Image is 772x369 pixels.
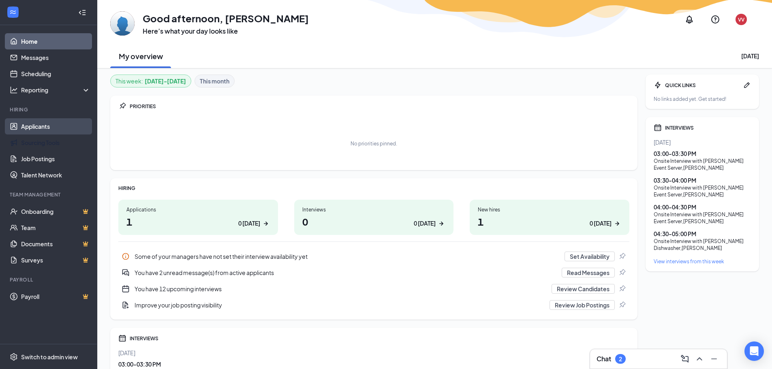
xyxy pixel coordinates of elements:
div: You have 12 upcoming interviews [118,281,629,297]
svg: DocumentAdd [122,301,130,309]
svg: Analysis [10,86,18,94]
div: Onsite Interview with [PERSON_NAME] [654,158,751,164]
a: Job Postings [21,151,90,167]
div: Onsite Interview with [PERSON_NAME] [654,184,751,191]
h3: Here’s what your day looks like [143,27,309,36]
a: Home [21,33,90,49]
a: New hires10 [DATE]ArrowRight [470,200,629,235]
div: Improve your job posting visibility [118,297,629,313]
div: New hires [478,206,621,213]
div: 0 [DATE] [590,219,612,228]
div: 0 [DATE] [414,219,436,228]
a: CalendarNewYou have 12 upcoming interviewsReview CandidatesPin [118,281,629,297]
a: TeamCrown [21,220,90,236]
svg: DoubleChatActive [122,269,130,277]
a: Applicants [21,118,90,134]
div: INTERVIEWS [665,124,751,131]
svg: Notifications [684,15,694,24]
div: Improve your job posting visibility [135,301,545,309]
div: [DATE] [654,138,751,146]
a: SurveysCrown [21,252,90,268]
svg: Info [122,252,130,260]
div: Open Intercom Messenger [744,341,764,361]
div: Event Server , [PERSON_NAME] [654,218,751,225]
button: Set Availability [565,252,615,261]
h3: Chat [597,354,611,363]
div: 04:00 - 04:30 PM [654,203,751,211]
div: Dishwasher , [PERSON_NAME] [654,245,751,252]
img: Vanessa Vass [110,11,135,36]
a: Interviews00 [DATE]ArrowRight [294,200,454,235]
a: InfoSome of your managers have not set their interview availability yetSet AvailabilityPin [118,248,629,264]
a: Messages [21,49,90,66]
a: PayrollCrown [21,288,90,305]
div: Team Management [10,191,89,198]
h1: 0 [302,215,446,228]
button: ComposeMessage [678,352,691,365]
svg: Pen [743,81,751,89]
div: Hiring [10,106,89,113]
a: Sourcing Tools [21,134,90,151]
div: 04:30 - 05:00 PM [654,230,751,238]
svg: Pin [618,252,626,260]
a: View interviews from this week [654,258,751,265]
div: 03:00 - 03:30 PM [654,149,751,158]
div: VV [738,16,744,23]
button: Read Messages [562,268,615,277]
svg: WorkstreamLogo [9,8,17,16]
a: OnboardingCrown [21,203,90,220]
div: Reporting [21,86,91,94]
div: You have 12 upcoming interviews [135,285,547,293]
h2: My overview [119,51,163,61]
h1: Good afternoon, [PERSON_NAME] [143,11,309,25]
div: No priorities pinned. [351,140,397,147]
svg: Settings [10,353,18,361]
div: You have 2 unread message(s) from active applicants [135,269,557,277]
svg: CalendarNew [122,285,130,293]
div: HIRING [118,185,629,192]
div: Switch to admin view [21,353,78,361]
div: PRIORITIES [130,103,629,110]
svg: Pin [118,102,126,110]
div: Some of your managers have not set their interview availability yet [118,248,629,264]
div: INTERVIEWS [130,335,629,342]
a: DocumentsCrown [21,236,90,252]
div: Event Server , [PERSON_NAME] [654,164,751,171]
div: Applications [126,206,270,213]
svg: Minimize [709,354,719,364]
svg: ArrowRight [437,220,445,228]
div: 03:30 - 04:00 PM [654,176,751,184]
svg: ArrowRight [613,220,621,228]
div: Payroll [10,276,89,283]
div: 03:00 - 03:30 PM [118,360,629,368]
div: QUICK LINKS [665,82,740,89]
div: You have 2 unread message(s) from active applicants [118,264,629,281]
svg: ArrowRight [262,220,270,228]
button: Review Candidates [552,284,615,294]
div: 0 [DATE] [238,219,260,228]
div: [DATE] [118,349,629,357]
a: DocumentAddImprove your job posting visibilityReview Job PostingsPin [118,297,629,313]
svg: ComposeMessage [680,354,690,364]
svg: ChevronUp [695,354,704,364]
div: This week : [115,77,186,85]
div: Interviews [302,206,446,213]
h1: 1 [126,215,270,228]
div: [DATE] [741,52,759,60]
a: DoubleChatActiveYou have 2 unread message(s) from active applicantsRead MessagesPin [118,264,629,281]
button: Review Job Postings [550,300,615,310]
svg: Pin [618,301,626,309]
div: Event Server , [PERSON_NAME] [654,191,751,198]
a: Applications10 [DATE]ArrowRight [118,200,278,235]
svg: Collapse [78,9,86,17]
b: This month [200,77,229,85]
div: Some of your managers have not set their interview availability yet [135,252,560,260]
div: Onsite Interview with [PERSON_NAME] [654,211,751,218]
div: 2 [619,356,622,363]
a: Scheduling [21,66,90,82]
a: Talent Network [21,167,90,183]
div: Onsite Interview with [PERSON_NAME] [654,238,751,245]
button: Minimize [708,352,721,365]
svg: Pin [618,285,626,293]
